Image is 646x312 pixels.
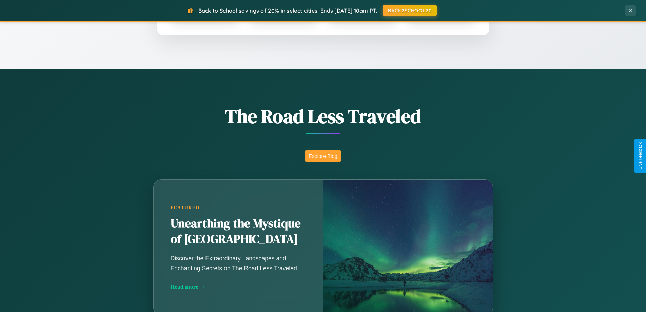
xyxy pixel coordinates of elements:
[383,5,437,16] button: BACK2SCHOOL20
[638,142,643,170] div: Give Feedback
[305,150,341,162] button: Explore Blog
[171,216,306,247] h2: Unearthing the Mystique of [GEOGRAPHIC_DATA]
[198,7,377,14] span: Back to School savings of 20% in select cities! Ends [DATE] 10am PT.
[171,283,306,290] div: Read more →
[171,205,306,211] div: Featured
[120,103,527,129] h1: The Road Less Traveled
[171,254,306,273] p: Discover the Extraordinary Landscapes and Enchanting Secrets on The Road Less Traveled.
